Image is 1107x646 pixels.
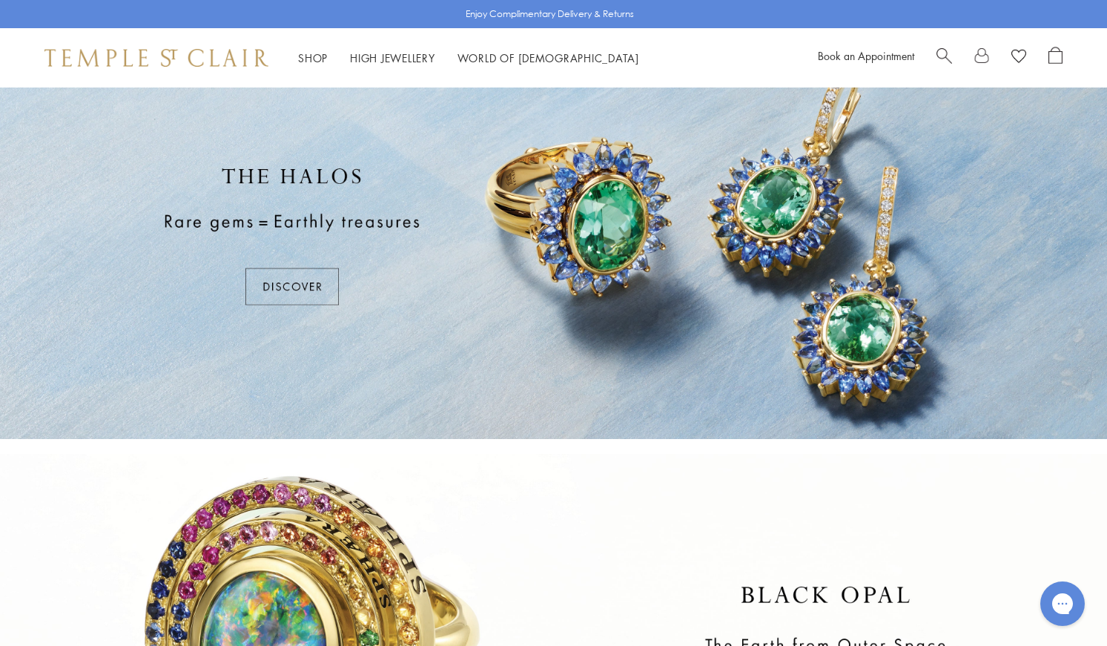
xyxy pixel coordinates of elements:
a: High JewelleryHigh Jewellery [350,50,435,65]
a: World of [DEMOGRAPHIC_DATA]World of [DEMOGRAPHIC_DATA] [457,50,639,65]
p: Enjoy Complimentary Delivery & Returns [466,7,634,22]
iframe: Gorgias live chat messenger [1033,576,1092,631]
a: Book an Appointment [818,48,914,63]
a: Search [936,47,952,69]
a: ShopShop [298,50,328,65]
nav: Main navigation [298,49,639,67]
a: Open Shopping Bag [1048,47,1063,69]
a: View Wishlist [1011,47,1026,69]
img: Temple St. Clair [44,49,268,67]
